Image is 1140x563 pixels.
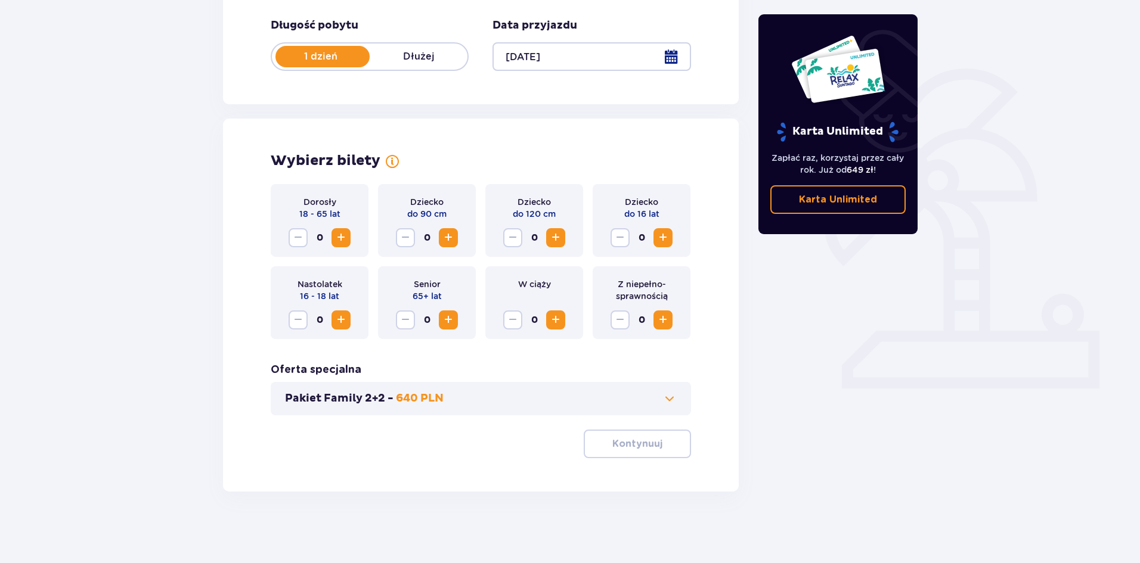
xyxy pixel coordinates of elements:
span: 0 [632,310,651,329]
h3: Oferta specjalna [271,363,361,377]
h2: Wybierz bilety [271,152,380,170]
span: 0 [417,310,436,329]
p: 16 - 18 lat [300,290,339,302]
p: W ciąży [518,278,551,290]
p: Pakiet Family 2+2 - [285,391,394,406]
button: Zwiększ [653,310,673,329]
span: 0 [632,228,651,247]
button: Zmniejsz [289,310,308,329]
span: 0 [310,228,329,247]
p: Dziecko [625,196,658,208]
span: 0 [525,228,544,247]
p: Nastolatek [298,278,342,290]
span: 0 [417,228,436,247]
button: Zwiększ [332,310,351,329]
a: Karta Unlimited [770,185,906,214]
p: Zapłać raz, korzystaj przez cały rok. Już od ! [770,152,906,176]
p: do 90 cm [407,208,447,220]
p: Z niepełno­sprawnością [602,278,681,302]
button: Pakiet Family 2+2 -640 PLN [285,391,677,406]
span: 0 [310,310,329,329]
button: Zwiększ [653,228,673,247]
button: Zwiększ [332,228,351,247]
button: Zmniejsz [396,228,415,247]
p: Karta Unlimited [776,122,900,142]
button: Kontynuuj [584,430,691,458]
p: do 120 cm [513,208,556,220]
p: 1 dzień [272,50,370,63]
p: 65+ lat [413,290,442,302]
p: Senior [414,278,441,290]
button: Zwiększ [439,228,458,247]
p: Dziecko [410,196,444,208]
button: Zwiększ [439,310,458,329]
span: 0 [525,310,544,329]
button: Zwiększ [546,228,565,247]
p: 18 - 65 lat [299,208,340,220]
p: Dziecko [518,196,551,208]
p: 640 PLN [396,391,444,406]
button: Zmniejsz [289,228,308,247]
button: Zmniejsz [611,228,630,247]
button: Zwiększ [546,310,565,329]
p: Karta Unlimited [799,193,877,206]
p: Dorosły [303,196,336,208]
button: Zmniejsz [611,310,630,329]
p: do 16 lat [624,208,659,220]
p: Data przyjazdu [492,18,577,33]
img: Dwie karty całoroczne do Suntago z napisem 'UNLIMITED RELAX', na białym tle z tropikalnymi liśćmi... [791,35,885,104]
button: Zmniejsz [503,228,522,247]
p: Dłużej [370,50,467,63]
p: Długość pobytu [271,18,358,33]
span: 649 zł [847,165,873,175]
p: Kontynuuj [612,437,662,450]
button: Zmniejsz [503,310,522,329]
button: Zmniejsz [396,310,415,329]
